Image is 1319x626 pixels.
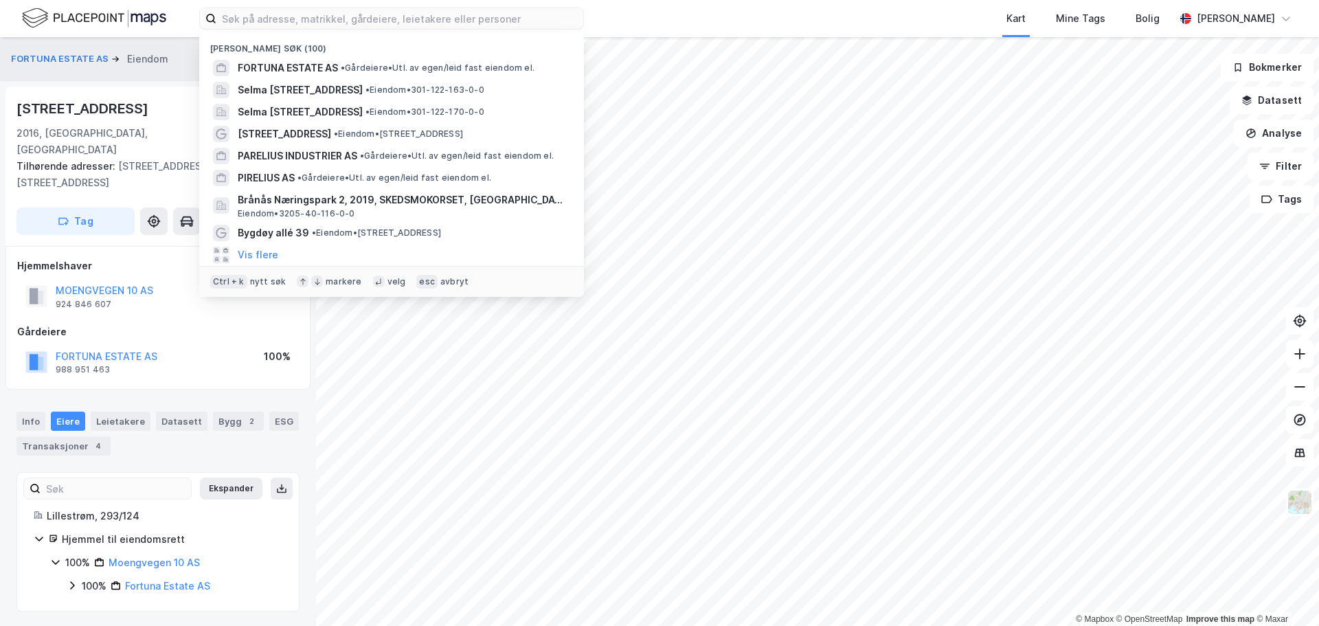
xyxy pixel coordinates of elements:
[326,276,361,287] div: markere
[238,148,357,164] span: PARELIUS INDUSTRIER AS
[47,508,282,524] div: Lillestrøm, 293/124
[16,125,218,158] div: 2016, [GEOGRAPHIC_DATA], [GEOGRAPHIC_DATA]
[1221,54,1314,81] button: Bokmerker
[1250,186,1314,213] button: Tags
[91,412,150,431] div: Leietakere
[1186,614,1254,624] a: Improve this map
[238,82,363,98] span: Selma [STREET_ADDRESS]
[1197,10,1275,27] div: [PERSON_NAME]
[200,478,262,500] button: Ekspander
[238,208,355,219] span: Eiendom • 3205-40-116-0-0
[1006,10,1026,27] div: Kart
[1234,120,1314,147] button: Analyse
[238,104,363,120] span: Selma [STREET_ADDRESS]
[213,412,264,431] div: Bygg
[16,412,45,431] div: Info
[334,128,463,139] span: Eiendom • [STREET_ADDRESS]
[238,225,309,241] span: Bygdøy allé 39
[16,208,135,235] button: Tag
[245,414,258,428] div: 2
[16,436,111,456] div: Transaksjoner
[156,412,207,431] div: Datasett
[297,172,302,183] span: •
[51,412,85,431] div: Eiere
[238,170,295,186] span: PIRELIUS AS
[41,478,191,499] input: Søk
[125,580,210,592] a: Fortuna Estate AS
[65,555,90,571] div: 100%
[17,324,299,340] div: Gårdeiere
[16,160,118,172] span: Tilhørende adresser:
[264,348,291,365] div: 100%
[334,128,338,139] span: •
[1250,560,1319,626] iframe: Chat Widget
[341,63,534,74] span: Gårdeiere • Utl. av egen/leid fast eiendom el.
[22,6,166,30] img: logo.f888ab2527a4732fd821a326f86c7f29.svg
[297,172,491,183] span: Gårdeiere • Utl. av egen/leid fast eiendom el.
[1230,87,1314,114] button: Datasett
[210,275,247,289] div: Ctrl + k
[109,557,200,568] a: Moengvegen 10 AS
[199,32,584,57] div: [PERSON_NAME] søk (100)
[312,227,441,238] span: Eiendom • [STREET_ADDRESS]
[216,8,583,29] input: Søk på adresse, matrikkel, gårdeiere, leietakere eller personer
[56,299,111,310] div: 924 846 607
[56,364,110,375] div: 988 951 463
[1248,153,1314,180] button: Filter
[365,107,370,117] span: •
[62,531,282,548] div: Hjemmel til eiendomsrett
[1287,489,1313,515] img: Z
[387,276,406,287] div: velg
[1076,614,1114,624] a: Mapbox
[360,150,554,161] span: Gårdeiere • Utl. av egen/leid fast eiendom el.
[365,107,484,118] span: Eiendom • 301-122-170-0-0
[1250,560,1319,626] div: Kontrollprogram for chat
[238,192,567,208] span: Brånås Næringspark 2, 2019, SKEDSMOKORSET, [GEOGRAPHIC_DATA]
[440,276,469,287] div: avbryt
[127,51,168,67] div: Eiendom
[16,158,289,191] div: [STREET_ADDRESS], [STREET_ADDRESS]
[17,258,299,274] div: Hjemmelshaver
[365,85,484,96] span: Eiendom • 301-122-163-0-0
[1116,614,1183,624] a: OpenStreetMap
[238,60,338,76] span: FORTUNA ESTATE AS
[341,63,345,73] span: •
[365,85,370,95] span: •
[82,578,106,594] div: 100%
[250,276,286,287] div: nytt søk
[360,150,364,161] span: •
[416,275,438,289] div: esc
[91,439,105,453] div: 4
[1056,10,1105,27] div: Mine Tags
[312,227,316,238] span: •
[238,247,278,263] button: Vis flere
[238,126,331,142] span: [STREET_ADDRESS]
[1136,10,1160,27] div: Bolig
[16,98,151,120] div: [STREET_ADDRESS]
[11,52,111,66] button: FORTUNA ESTATE AS
[269,412,299,431] div: ESG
